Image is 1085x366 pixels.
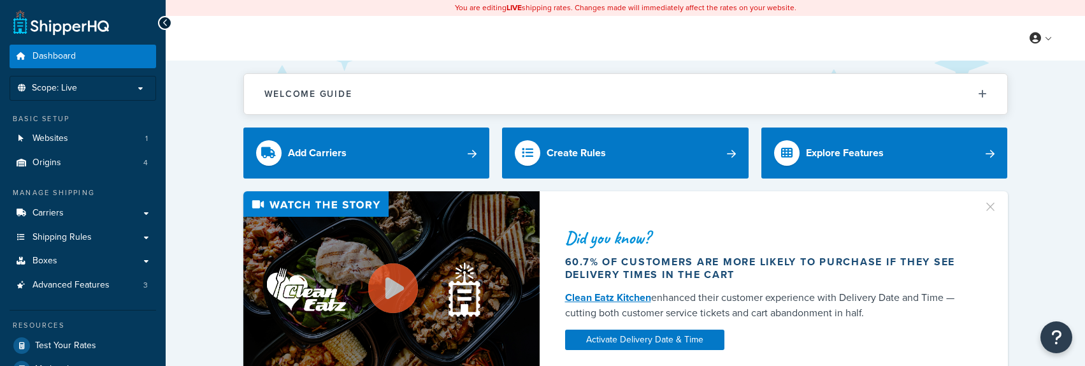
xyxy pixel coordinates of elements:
a: Boxes [10,249,156,273]
div: 60.7% of customers are more likely to purchase if they see delivery times in the cart [565,256,968,281]
a: Advanced Features3 [10,274,156,297]
div: Explore Features [806,144,884,162]
span: Shipping Rules [32,232,92,243]
span: 3 [143,280,148,291]
a: Websites1 [10,127,156,150]
span: Scope: Live [32,83,77,94]
span: Test Your Rates [35,340,96,351]
b: LIVE [507,2,522,13]
a: Activate Delivery Date & Time [565,330,724,350]
a: Create Rules [502,128,749,179]
div: Manage Shipping [10,187,156,198]
a: Test Your Rates [10,334,156,357]
div: Create Rules [547,144,606,162]
span: 4 [143,157,148,168]
a: Dashboard [10,45,156,68]
div: Basic Setup [10,113,156,124]
li: Advanced Features [10,274,156,297]
a: Clean Eatz Kitchen [565,290,651,305]
div: enhanced their customer experience with Delivery Date and Time — cutting both customer service ti... [565,290,968,321]
span: Dashboard [32,51,76,62]
span: Carriers [32,208,64,219]
span: 1 [145,133,148,144]
a: Shipping Rules [10,226,156,249]
li: Websites [10,127,156,150]
span: Origins [32,157,61,168]
h2: Welcome Guide [264,89,352,99]
span: Websites [32,133,68,144]
div: Resources [10,320,156,331]
span: Boxes [32,256,57,267]
button: Open Resource Center [1040,321,1072,353]
a: Add Carriers [243,128,490,179]
a: Carriers [10,201,156,225]
div: Add Carriers [288,144,347,162]
a: Explore Features [761,128,1008,179]
div: Did you know? [565,229,968,247]
a: Origins4 [10,151,156,175]
span: Advanced Features [32,280,110,291]
li: Origins [10,151,156,175]
button: Welcome Guide [244,74,1007,114]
